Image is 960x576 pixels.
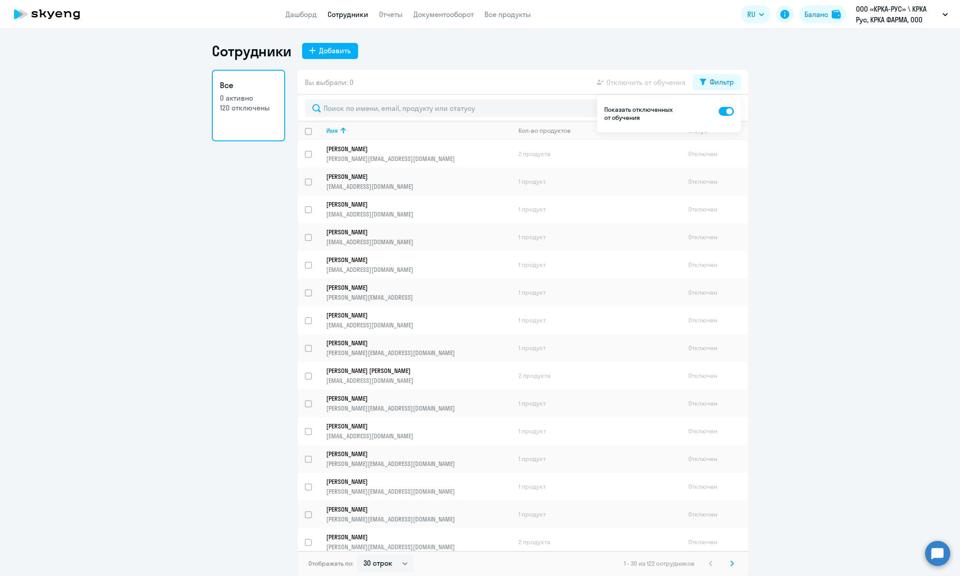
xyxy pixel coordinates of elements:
[326,145,499,153] p: [PERSON_NAME]
[511,528,681,556] td: 2 продукта
[326,311,511,329] a: [PERSON_NAME][EMAIL_ADDRESS][DOMAIN_NAME]
[328,10,368,19] a: Сотрудники
[804,9,828,20] div: Баланс
[326,450,499,458] p: [PERSON_NAME]
[511,473,681,500] td: 1 продукт
[305,77,354,88] span: Вы выбрали: 0
[799,5,846,23] button: Балансbalance
[212,70,285,141] a: Все0 активно120 отключены
[326,404,511,412] p: [PERSON_NAME][EMAIL_ADDRESS][DOMAIN_NAME]
[326,284,511,301] a: [PERSON_NAME][PERSON_NAME][EMAIL_ADDRESS]
[326,321,511,329] p: [EMAIL_ADDRESS][DOMAIN_NAME]
[326,515,511,523] p: [PERSON_NAME][EMAIL_ADDRESS][DOMAIN_NAME]
[741,5,771,23] button: RU
[326,422,511,440] a: [PERSON_NAME][EMAIL_ADDRESS][DOMAIN_NAME]
[326,533,499,541] p: [PERSON_NAME]
[681,168,748,195] td: Отключен
[511,223,681,251] td: 1 продукт
[302,43,358,59] button: Добавить
[511,168,681,195] td: 1 продукт
[747,9,755,20] span: RU
[326,155,511,163] p: [PERSON_NAME][EMAIL_ADDRESS][DOMAIN_NAME]
[688,127,748,135] div: Статус
[326,422,499,430] p: [PERSON_NAME]
[511,195,681,223] td: 1 продукт
[518,127,681,135] div: Кол-во продуктов
[326,478,499,486] p: [PERSON_NAME]
[326,311,499,319] p: [PERSON_NAME]
[286,10,317,19] a: Дашборд
[681,362,748,390] td: Отключен
[308,559,354,568] span: Отображать по:
[326,256,499,264] p: [PERSON_NAME]
[511,390,681,417] td: 1 продукт
[511,306,681,334] td: 1 продукт
[511,445,681,473] td: 1 продукт
[604,106,675,122] p: Показать отключенных от обучения
[681,445,748,473] td: Отключен
[212,42,291,60] h1: Сотрудники
[511,251,681,279] td: 1 продукт
[326,367,511,385] a: [PERSON_NAME] [PERSON_NAME][EMAIL_ADDRESS][DOMAIN_NAME]
[326,293,511,301] p: [PERSON_NAME][EMAIL_ADDRESS]
[710,76,734,87] div: Фильтр
[326,127,338,135] div: Имя
[326,284,499,292] p: [PERSON_NAME]
[326,210,511,218] p: [EMAIL_ADDRESS][DOMAIN_NAME]
[326,228,499,236] p: [PERSON_NAME]
[681,279,748,306] td: Отключен
[326,200,511,218] a: [PERSON_NAME][EMAIL_ADDRESS][DOMAIN_NAME]
[681,251,748,279] td: Отключен
[511,417,681,445] td: 1 продукт
[511,140,681,168] td: 2 продукта
[511,500,681,528] td: 1 продукт
[484,10,531,19] a: Все продукты
[681,306,748,334] td: Отключен
[681,528,748,556] td: Отключен
[326,450,511,468] a: [PERSON_NAME][PERSON_NAME][EMAIL_ADDRESS][DOMAIN_NAME]
[681,334,748,362] td: Отключен
[851,4,952,25] button: ООО «КРКА-РУС» \ КРКА Рус, КРКА ФАРМА, ООО
[681,500,748,528] td: Отключен
[326,238,511,246] p: [EMAIL_ADDRESS][DOMAIN_NAME]
[326,394,511,412] a: [PERSON_NAME][PERSON_NAME][EMAIL_ADDRESS][DOMAIN_NAME]
[856,4,939,25] p: ООО «КРКА-РУС» \ КРКА Рус, КРКА ФАРМА, ООО
[326,505,511,523] a: [PERSON_NAME][PERSON_NAME][EMAIL_ADDRESS][DOMAIN_NAME]
[326,432,511,440] p: [EMAIL_ADDRESS][DOMAIN_NAME]
[326,349,511,357] p: [PERSON_NAME][EMAIL_ADDRESS][DOMAIN_NAME]
[326,256,511,274] a: [PERSON_NAME][EMAIL_ADDRESS][DOMAIN_NAME]
[511,362,681,390] td: 2 продукта
[326,487,511,496] p: [PERSON_NAME][EMAIL_ADDRESS][DOMAIN_NAME]
[220,80,277,91] h3: Все
[693,74,741,90] button: Фильтр
[379,10,403,19] a: Отчеты
[681,140,748,168] td: Отключен
[326,377,511,385] p: [EMAIL_ADDRESS][DOMAIN_NAME]
[518,127,571,135] div: Кол-во продуктов
[220,93,277,103] p: 0 активно
[681,417,748,445] td: Отключен
[511,334,681,362] td: 1 продукт
[681,223,748,251] td: Отключен
[624,559,695,568] span: 1 - 30 из 122 сотрудников
[326,394,499,402] p: [PERSON_NAME]
[326,505,499,513] p: [PERSON_NAME]
[326,200,499,208] p: [PERSON_NAME]
[326,182,511,191] p: [EMAIL_ADDRESS][DOMAIN_NAME]
[326,127,511,135] div: Имя
[413,10,474,19] a: Документооборот
[326,478,511,496] a: [PERSON_NAME][PERSON_NAME][EMAIL_ADDRESS][DOMAIN_NAME]
[832,10,841,19] img: balance
[326,533,511,551] a: [PERSON_NAME][PERSON_NAME][EMAIL_ADDRESS][DOMAIN_NAME]
[511,279,681,306] td: 1 продукт
[326,228,511,246] a: [PERSON_NAME][EMAIL_ADDRESS][DOMAIN_NAME]
[220,103,277,113] p: 120 отключены
[319,45,351,56] div: Добавить
[305,99,741,117] input: Поиск по имени, email, продукту или статусу
[326,173,511,191] a: [PERSON_NAME][EMAIL_ADDRESS][DOMAIN_NAME]
[326,339,499,347] p: [PERSON_NAME]
[326,460,511,468] p: [PERSON_NAME][EMAIL_ADDRESS][DOMAIN_NAME]
[326,367,499,375] p: [PERSON_NAME] [PERSON_NAME]
[681,473,748,500] td: Отключен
